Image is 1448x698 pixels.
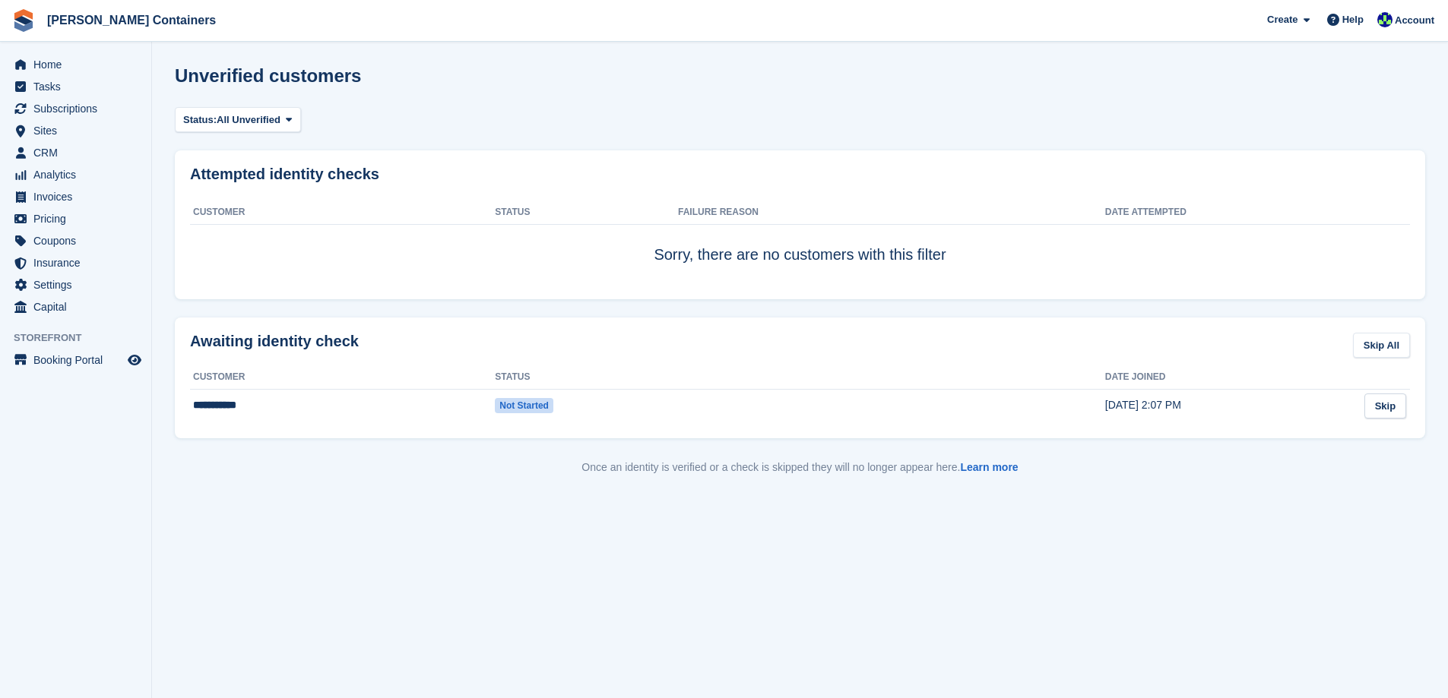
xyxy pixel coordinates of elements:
[678,201,1105,225] th: Failure Reason
[654,246,946,263] span: Sorry, there are no customers with this filter
[33,186,125,207] span: Invoices
[33,76,125,97] span: Tasks
[960,461,1018,473] a: Learn more
[33,252,125,273] span: Insurance
[12,9,35,32] img: stora-icon-8386f47178a22dfd0bd8f6a31ec36ba5ce8667c1dd55bd0f319d3a0aa187defe.svg
[33,349,125,371] span: Booking Portal
[1342,12,1364,27] span: Help
[1105,201,1349,225] th: Date attempted
[8,296,144,317] a: menu
[33,230,125,251] span: Coupons
[175,65,361,86] h1: Unverified customers
[8,164,144,185] a: menu
[1105,389,1349,422] td: [DATE] 2:07 PM
[125,351,144,369] a: Preview store
[495,201,678,225] th: Status
[190,201,495,225] th: Customer
[33,164,125,185] span: Analytics
[8,186,144,207] a: menu
[495,398,553,413] span: Not started
[14,330,151,346] span: Storefront
[1364,393,1406,418] a: Skip
[183,112,217,128] span: Status:
[1353,333,1410,358] a: Skip All
[175,107,301,132] button: Status: All Unverified
[33,54,125,75] span: Home
[8,76,144,97] a: menu
[1395,13,1434,28] span: Account
[8,349,144,371] a: menu
[33,142,125,163] span: CRM
[8,230,144,251] a: menu
[8,120,144,141] a: menu
[1105,365,1349,390] th: Date joined
[495,365,678,390] th: Status
[8,274,144,295] a: menu
[8,142,144,163] a: menu
[33,208,125,229] span: Pricing
[175,460,1425,475] p: Once an identity is verified or a check is skipped they will no longer appear here.
[1267,12,1297,27] span: Create
[190,333,359,350] h2: Awaiting identity check
[8,208,144,229] a: menu
[190,166,1410,183] h2: Attempted identity checks
[1377,12,1393,27] img: Audra Whitelaw
[8,54,144,75] a: menu
[217,112,280,128] span: All Unverified
[33,98,125,119] span: Subscriptions
[8,252,144,273] a: menu
[190,365,495,390] th: Customer
[33,274,125,295] span: Settings
[41,8,222,33] a: [PERSON_NAME] Containers
[8,98,144,119] a: menu
[33,296,125,317] span: Capital
[33,120,125,141] span: Sites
